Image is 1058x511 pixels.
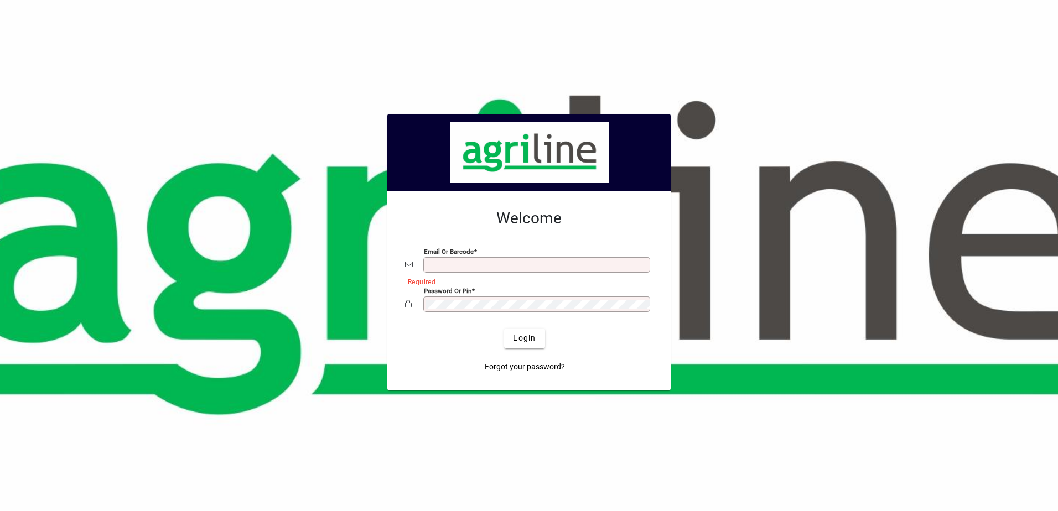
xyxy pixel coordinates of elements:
[405,209,653,228] h2: Welcome
[408,275,644,287] mat-error: Required
[424,247,474,255] mat-label: Email or Barcode
[504,328,544,348] button: Login
[480,357,569,377] a: Forgot your password?
[424,286,471,294] mat-label: Password or Pin
[513,332,536,344] span: Login
[485,361,565,373] span: Forgot your password?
